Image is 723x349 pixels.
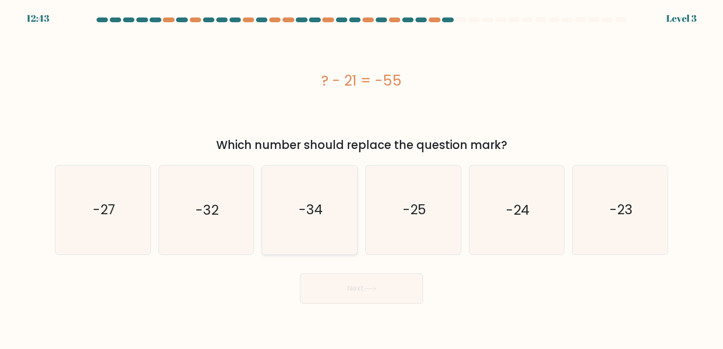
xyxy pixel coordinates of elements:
[61,137,662,154] div: Which number should replace the question mark?
[609,201,633,219] text: -23
[300,273,423,304] button: Next
[403,201,426,219] text: -25
[506,201,529,219] text: -24
[299,201,323,219] text: -34
[195,201,219,219] text: -32
[666,11,697,26] div: Level 3
[55,70,668,91] div: ? - 21 = -55
[93,201,115,219] text: -27
[26,11,49,26] div: 12:43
